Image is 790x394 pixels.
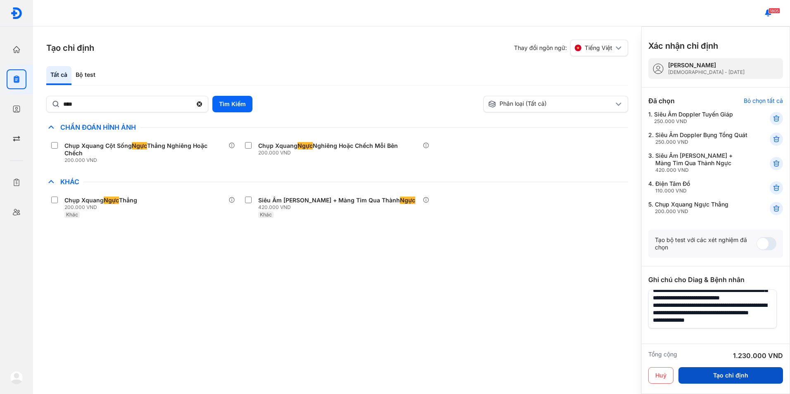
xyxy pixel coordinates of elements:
span: Tiếng Việt [585,44,612,52]
div: Bộ test [71,66,100,85]
div: 110.000 VND [655,188,690,194]
div: Siêu Âm Doppler Tuyến Giáp [654,111,733,125]
div: 5. [648,201,750,215]
div: 200.000 VND [64,204,140,211]
div: 4. [648,180,750,194]
span: Ngực [104,197,119,204]
div: 250.000 VND [655,139,747,145]
div: Phân loại (Tất cả) [488,100,614,108]
div: Siêu Âm [PERSON_NAME] + Màng Tim Qua Thành Ngực [655,152,750,173]
div: Đã chọn [648,96,675,106]
div: Chụp Xquang Nghiêng Hoặc Chếch Mỗi Bên [258,142,398,150]
span: Khác [260,211,272,218]
div: Siêu Âm [PERSON_NAME] + Màng Tim Qua Thành [258,197,415,204]
div: 420.000 VND [258,204,419,211]
div: 250.000 VND [654,118,733,125]
div: 1. [648,111,750,125]
div: Chụp Xquang Ngực Thẳng [655,201,728,215]
div: Ghi chú cho Diag & Bệnh nhân [648,275,783,285]
button: Tạo chỉ định [678,367,783,384]
span: Ngực [400,197,415,204]
img: logo [10,7,23,19]
div: [PERSON_NAME] [668,62,745,69]
span: Khác [66,211,78,218]
span: Khác [56,178,83,186]
div: Chụp Xquang Thẳng [64,197,137,204]
div: Điện Tâm Đồ [655,180,690,194]
div: Siêu Âm Doppler Bụng Tổng Quát [655,131,747,145]
span: Chẩn Đoán Hình Ảnh [56,123,140,131]
img: logo [10,371,23,384]
div: 420.000 VND [655,167,750,173]
span: Ngực [132,142,147,150]
div: 200.000 VND [258,150,401,156]
span: Ngực [297,142,313,150]
div: Tạo bộ test với các xét nghiệm đã chọn [655,236,757,251]
button: Huỷ [648,367,673,384]
span: 1805 [769,8,780,14]
button: Tìm Kiếm [212,96,252,112]
div: Tổng cộng [648,351,677,361]
div: 200.000 VND [655,208,728,215]
div: Chụp Xquang Cột Sống Thẳng Nghiêng Hoặc Chếch [64,142,225,157]
h3: Tạo chỉ định [46,42,94,54]
div: 2. [648,131,750,145]
div: [DEMOGRAPHIC_DATA] - [DATE] [668,69,745,76]
div: Thay đổi ngôn ngữ: [514,40,628,56]
div: 1.230.000 VND [733,351,783,361]
div: 3. [648,152,750,173]
div: Bỏ chọn tất cả [744,97,783,104]
div: 200.000 VND [64,157,228,164]
h3: Xác nhận chỉ định [648,40,718,52]
div: Tất cả [46,66,71,85]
